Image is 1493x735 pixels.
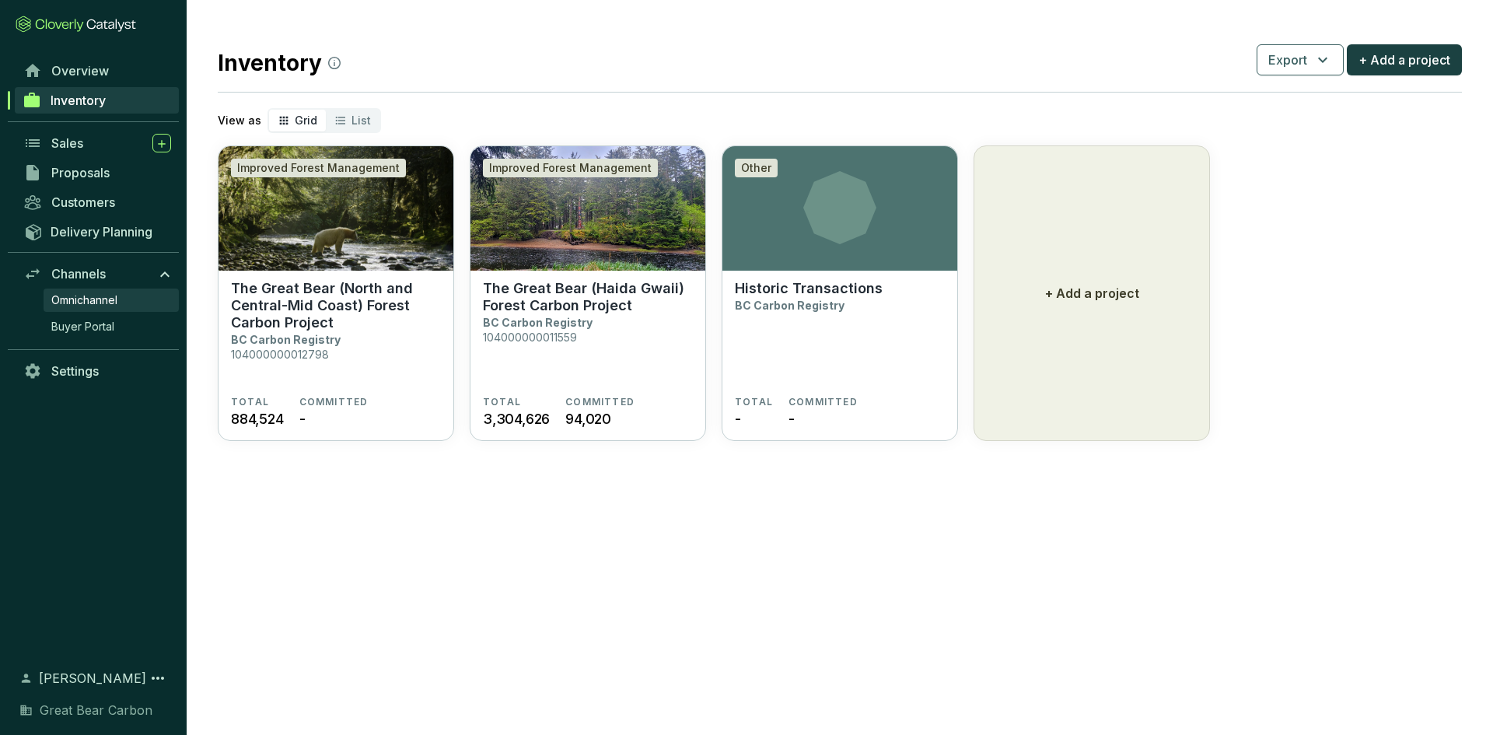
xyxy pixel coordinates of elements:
a: The Great Bear (North and Central-Mid Coast) Forest Carbon ProjectImproved Forest ManagementThe G... [218,145,454,441]
div: segmented control [267,108,381,133]
span: Settings [51,363,99,379]
p: BC Carbon Registry [735,299,844,312]
a: The Great Bear (Haida Gwaii) Forest Carbon ProjectImproved Forest ManagementThe Great Bear (Haida... [470,145,706,441]
span: Omnichannel [51,292,117,308]
p: Historic Transactions [735,280,883,297]
img: The Great Bear (North and Central-Mid Coast) Forest Carbon Project [219,146,453,271]
div: Improved Forest Management [231,159,406,177]
span: [PERSON_NAME] [39,669,146,688]
a: Buyer Portal [44,315,179,338]
button: Export [1257,44,1344,75]
p: + Add a project [1045,284,1139,303]
span: + Add a project [1358,51,1450,69]
a: Sales [16,130,179,156]
span: 884,524 [231,408,284,429]
span: TOTAL [483,396,521,408]
h2: Inventory [218,47,341,79]
span: COMMITTED [299,396,369,408]
span: - [299,408,306,429]
div: Improved Forest Management [483,159,658,177]
span: 3,304,626 [483,408,550,429]
span: Channels [51,266,106,282]
button: + Add a project [974,145,1210,441]
a: Delivery Planning [16,219,179,244]
a: OtherHistoric TransactionsBC Carbon RegistryTOTAL-COMMITTED- [722,145,958,441]
span: 94,020 [565,408,611,429]
div: Other [735,159,778,177]
span: COMMITTED [788,396,858,408]
a: Overview [16,58,179,84]
p: BC Carbon Registry [231,333,341,346]
a: Channels [16,261,179,287]
span: TOTAL [231,396,269,408]
span: - [788,408,795,429]
a: Inventory [15,87,179,114]
span: TOTAL [735,396,773,408]
span: Sales [51,135,83,151]
span: Customers [51,194,115,210]
p: View as [218,113,261,128]
p: BC Carbon Registry [483,316,593,329]
span: Export [1268,51,1307,69]
span: Delivery Planning [51,224,152,240]
span: COMMITTED [565,396,635,408]
p: The Great Bear (Haida Gwaii) Forest Carbon Project [483,280,693,314]
span: Buyer Portal [51,319,114,334]
a: Omnichannel [44,289,179,312]
span: Proposals [51,165,110,180]
span: Grid [295,114,317,127]
span: List [351,114,371,127]
p: The Great Bear (North and Central-Mid Coast) Forest Carbon Project [231,280,441,331]
p: 104000000011559 [483,331,577,344]
img: The Great Bear (Haida Gwaii) Forest Carbon Project [470,146,705,271]
button: + Add a project [1347,44,1462,75]
span: Inventory [51,93,106,108]
a: Proposals [16,159,179,186]
a: Settings [16,358,179,384]
span: - [735,408,741,429]
p: 104000000012798 [231,348,329,361]
span: Great Bear Carbon [40,701,152,719]
span: Overview [51,63,109,79]
a: Customers [16,189,179,215]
